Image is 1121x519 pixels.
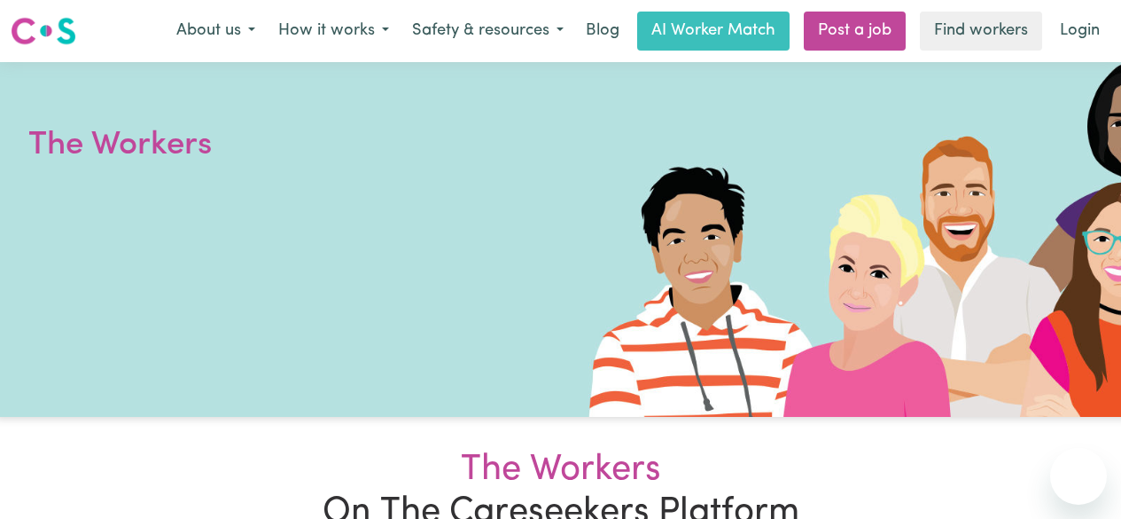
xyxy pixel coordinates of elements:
[804,12,906,51] a: Post a job
[267,12,401,50] button: How it works
[401,12,575,50] button: Safety & resources
[920,12,1042,51] a: Find workers
[11,11,76,51] a: Careseekers logo
[165,12,267,50] button: About us
[1049,12,1110,51] a: Login
[28,122,454,169] h1: The Workers
[637,12,790,51] a: AI Worker Match
[128,449,993,491] div: The Workers
[575,12,630,51] a: Blog
[11,15,76,47] img: Careseekers logo
[1050,448,1107,505] iframe: Button to launch messaging window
